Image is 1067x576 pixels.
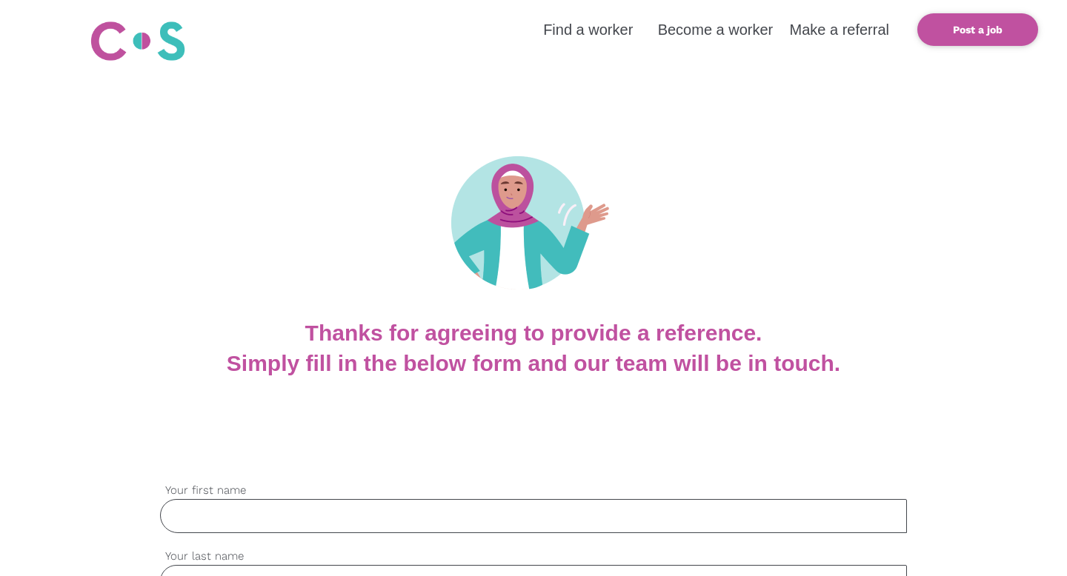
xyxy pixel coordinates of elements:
label: Your first name [160,482,907,499]
a: Find a worker [543,21,633,38]
a: Post a job [917,13,1038,46]
b: Thanks for agreeing to provide a reference. [305,321,762,345]
label: Your last name [160,548,907,565]
b: Post a job [953,24,1003,36]
b: Simply fill in the below form and our team will be in touch. [227,351,840,375]
a: Become a worker [658,21,774,38]
a: Make a referral [790,21,890,38]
